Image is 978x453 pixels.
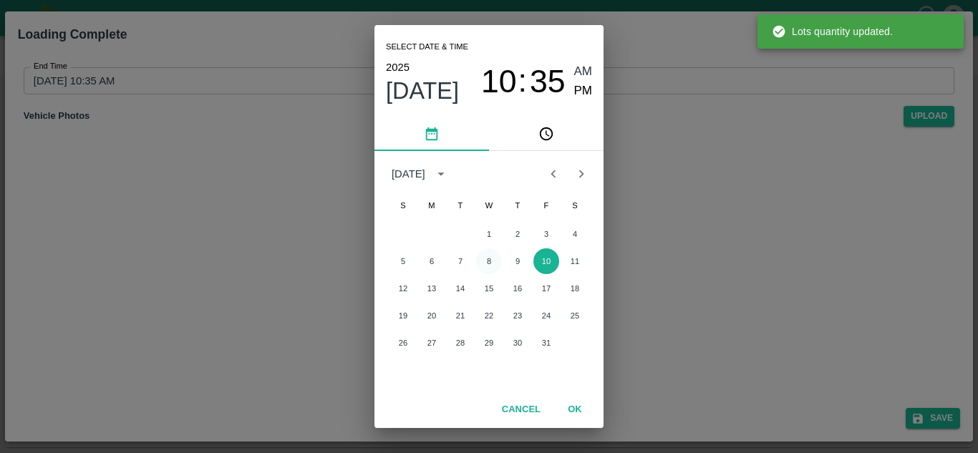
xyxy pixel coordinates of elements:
button: 35 [530,62,566,100]
button: 27 [419,330,445,356]
div: Lots quantity updated. [772,19,893,44]
button: 8 [476,248,502,274]
button: 2 [505,221,531,247]
button: 23 [505,303,531,328]
button: 22 [476,303,502,328]
button: 18 [562,276,588,301]
span: : [518,62,527,100]
button: 16 [505,276,531,301]
button: 24 [533,303,559,328]
button: 30 [505,330,531,356]
span: Monday [419,191,445,220]
button: 10 [533,248,559,274]
button: Cancel [496,397,546,422]
button: 29 [476,330,502,356]
button: 14 [447,276,473,301]
span: Friday [533,191,559,220]
button: 2025 [386,58,410,77]
span: Select date & time [386,36,468,58]
button: 5 [390,248,416,274]
span: Thursday [505,191,531,220]
span: Wednesday [476,191,502,220]
button: 28 [447,330,473,356]
span: 10 [481,63,517,100]
button: 9 [505,248,531,274]
button: PM [574,82,593,101]
button: 21 [447,303,473,328]
span: Saturday [562,191,588,220]
button: 11 [562,248,588,274]
button: 4 [562,221,588,247]
button: pick time [489,117,604,151]
button: [DATE] [386,77,459,105]
button: 3 [533,221,559,247]
button: 1 [476,221,502,247]
button: 31 [533,330,559,356]
div: [DATE] [392,166,425,182]
button: Previous month [540,160,567,187]
button: 26 [390,330,416,356]
button: Next month [568,160,595,187]
button: 12 [390,276,416,301]
button: 19 [390,303,416,328]
button: pick date [374,117,489,151]
button: 25 [562,303,588,328]
button: 6 [419,248,445,274]
button: 15 [476,276,502,301]
button: 20 [419,303,445,328]
button: calendar view is open, switch to year view [430,162,452,185]
button: 10 [481,62,517,100]
button: 13 [419,276,445,301]
button: 7 [447,248,473,274]
span: 35 [530,63,566,100]
span: Tuesday [447,191,473,220]
button: AM [574,62,593,82]
button: 17 [533,276,559,301]
span: Sunday [390,191,416,220]
button: OK [552,397,598,422]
